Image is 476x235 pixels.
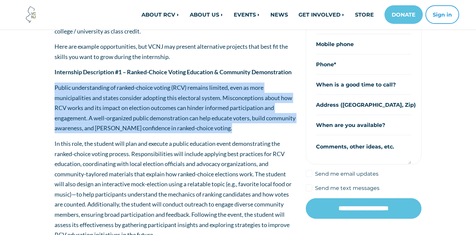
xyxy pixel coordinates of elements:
[384,5,423,24] a: DONATE
[265,8,293,21] a: NEWS
[315,184,379,192] label: Send me text messages
[184,8,228,21] a: ABOUT US
[97,5,459,24] nav: Main navigation
[55,84,296,132] span: Public understanding of ranked-choice voting (RCV) remains limited, even as more municipalities a...
[293,8,350,21] a: GET INVOLVED
[315,170,378,178] label: Send me email updates
[228,8,265,21] a: EVENTS
[136,8,184,21] a: ABOUT RCV
[22,6,40,24] img: Voter Choice NJ
[55,41,296,62] p: Here are example opportunities, but VCNJ may present alternative projects that best fit the skill...
[55,68,292,76] strong: Internship Description #1 – Ranked-Choice Voting Education & Community Demonstration
[425,5,459,24] button: Sign in or sign up
[350,8,379,21] a: STORE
